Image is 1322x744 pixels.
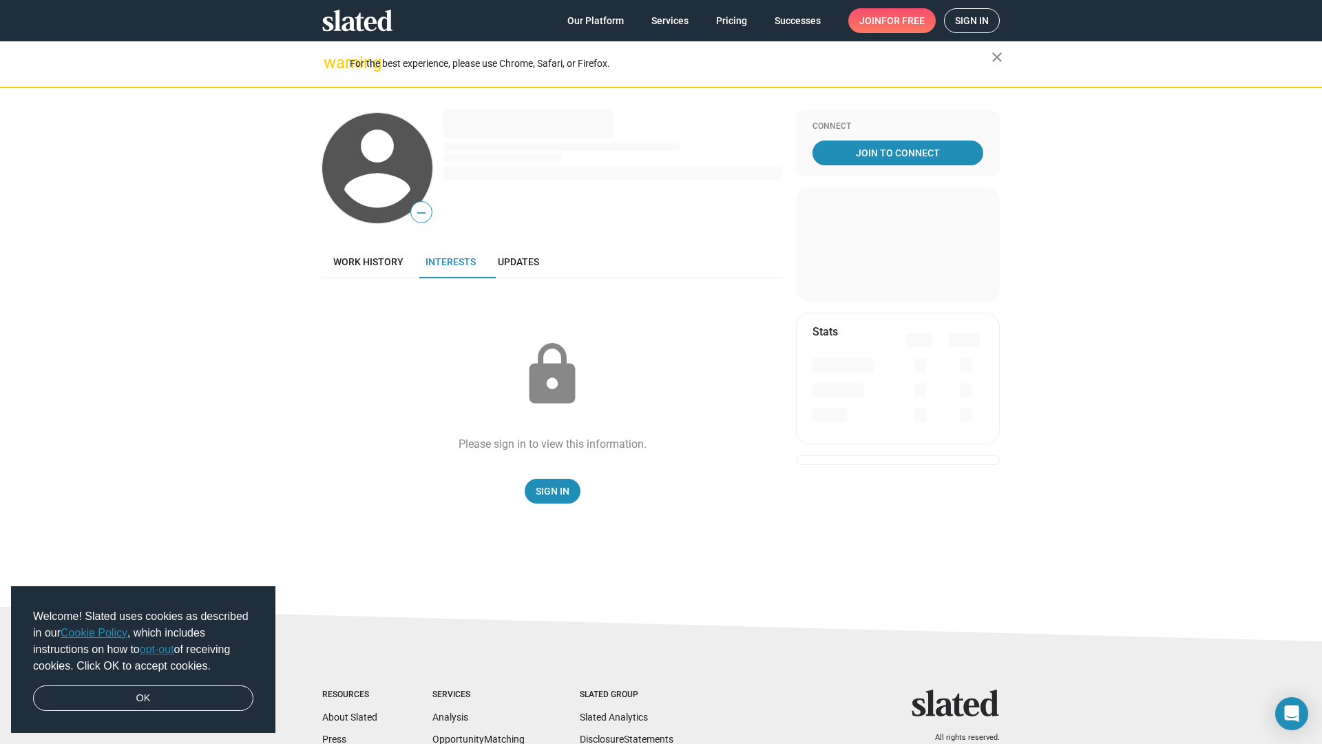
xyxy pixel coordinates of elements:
a: opt-out [140,643,174,655]
span: for free [881,8,925,33]
span: — [411,204,432,222]
a: Sign in [944,8,1000,33]
div: Open Intercom Messenger [1275,697,1308,730]
mat-card-title: Stats [812,324,838,339]
div: Resources [322,690,377,701]
a: Slated Analytics [580,712,648,723]
span: Join [859,8,925,33]
span: Sign In [536,479,569,504]
a: Our Platform [556,8,635,33]
a: Analysis [432,712,468,723]
mat-icon: warning [324,54,340,71]
span: Pricing [716,8,747,33]
a: Cookie Policy [61,627,127,639]
div: For the best experience, please use Chrome, Safari, or Firefox. [350,54,992,73]
a: Work history [322,245,415,278]
div: Please sign in to view this information. [459,437,647,451]
div: Slated Group [580,690,673,701]
span: Successes [775,8,821,33]
a: Join To Connect [812,141,983,165]
div: Services [432,690,525,701]
span: Join To Connect [815,141,980,165]
mat-icon: lock [518,340,587,409]
mat-icon: close [989,49,1005,65]
a: Sign In [525,479,580,504]
a: Updates [487,245,550,278]
span: Work history [333,256,403,267]
a: About Slated [322,712,377,723]
span: Interests [426,256,476,267]
a: Pricing [705,8,758,33]
a: Interests [415,245,487,278]
span: Updates [498,256,539,267]
span: Our Platform [567,8,624,33]
span: Services [651,8,689,33]
div: Connect [812,121,983,132]
div: cookieconsent [11,586,275,734]
a: Successes [764,8,832,33]
span: Sign in [955,9,989,32]
a: dismiss cookie message [33,685,253,712]
a: Joinfor free [848,8,936,33]
a: Services [640,8,700,33]
span: Welcome! Slated uses cookies as described in our , which includes instructions on how to of recei... [33,608,253,674]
